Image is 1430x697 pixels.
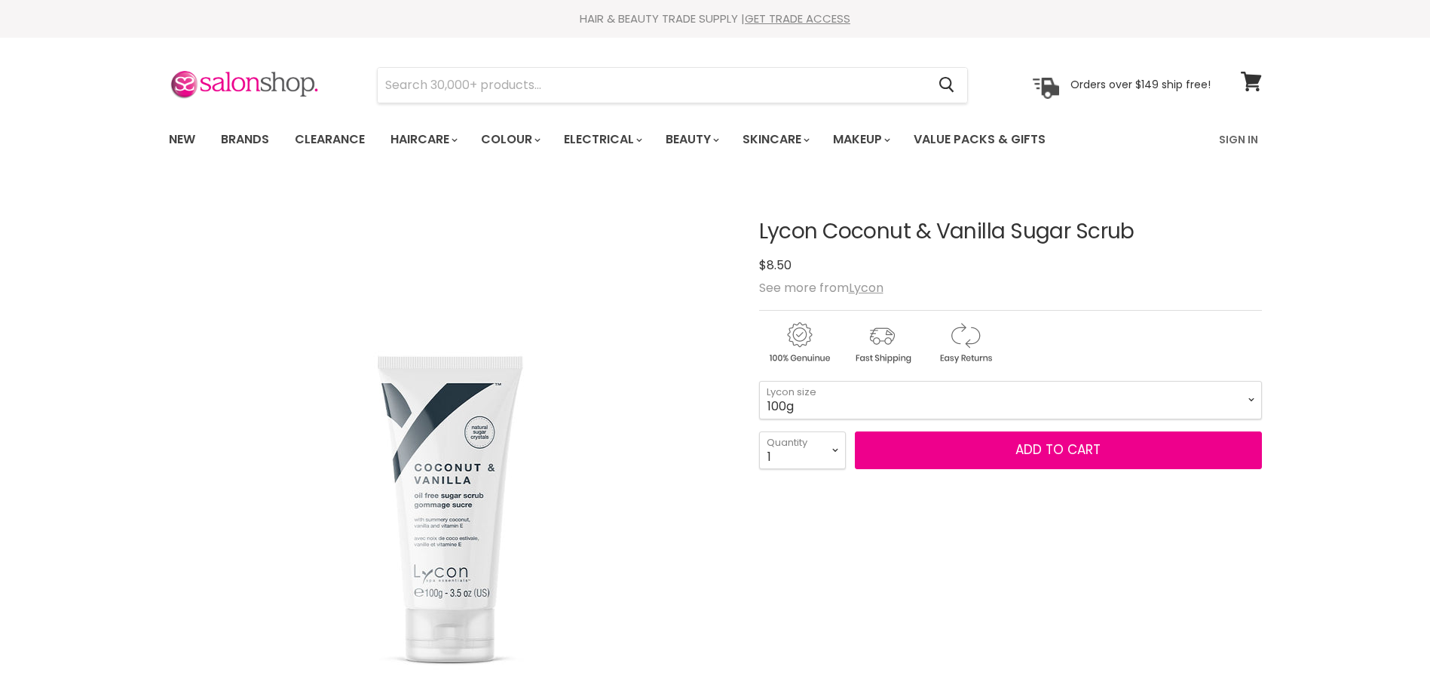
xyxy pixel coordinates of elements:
img: genuine.gif [759,320,839,366]
img: returns.gif [925,320,1005,366]
a: Haircare [379,124,467,155]
a: Skincare [731,124,819,155]
a: Value Packs & Gifts [902,124,1057,155]
span: See more from [759,279,883,296]
input: Search [378,68,927,103]
h1: Lycon Coconut & Vanilla Sugar Scrub [759,220,1262,244]
nav: Main [150,118,1281,161]
a: Electrical [553,124,651,155]
p: Orders over $149 ship free! [1070,78,1211,91]
form: Product [377,67,968,103]
span: Add to cart [1015,441,1101,459]
select: Quantity [759,431,846,469]
a: Colour [470,124,550,155]
a: New [158,124,207,155]
a: Sign In [1210,124,1267,155]
button: Search [927,68,967,103]
span: $8.50 [759,256,792,274]
a: Clearance [283,124,376,155]
button: Add to cart [855,431,1262,469]
a: Makeup [822,124,899,155]
ul: Main menu [158,118,1134,161]
a: Lycon [849,279,883,296]
a: Beauty [654,124,728,155]
div: HAIR & BEAUTY TRADE SUPPLY | [150,11,1281,26]
a: Brands [210,124,280,155]
a: GET TRADE ACCESS [745,11,850,26]
img: shipping.gif [842,320,922,366]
